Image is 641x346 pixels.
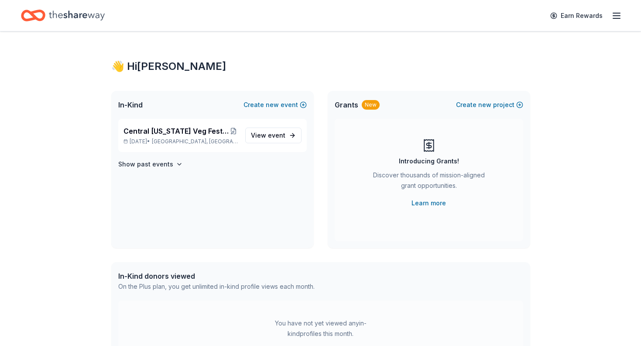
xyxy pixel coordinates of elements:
[266,100,279,110] span: new
[118,100,143,110] span: In-Kind
[399,156,459,166] div: Introducing Grants!
[118,159,173,170] h4: Show past events
[118,271,315,281] div: In-Kind donors viewed
[335,100,358,110] span: Grants
[118,159,183,170] button: Show past events
[123,126,229,136] span: Central [US_STATE] Veg Fest Animal Haven Silent Auction
[362,100,380,110] div: New
[118,281,315,292] div: On the Plus plan, you get unlimited in-kind profile views each month.
[370,170,488,194] div: Discover thousands of mission-aligned grant opportunities.
[245,128,302,143] a: View event
[266,318,375,339] div: You have not yet viewed any in-kind profiles this month.
[123,138,238,145] p: [DATE] •
[268,131,285,139] span: event
[243,100,307,110] button: Createnewevent
[111,59,530,73] div: 👋 Hi [PERSON_NAME]
[456,100,523,110] button: Createnewproject
[478,100,491,110] span: new
[545,8,608,24] a: Earn Rewards
[411,198,446,208] a: Learn more
[152,138,238,145] span: [GEOGRAPHIC_DATA], [GEOGRAPHIC_DATA]
[251,130,285,141] span: View
[21,5,105,26] a: Home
